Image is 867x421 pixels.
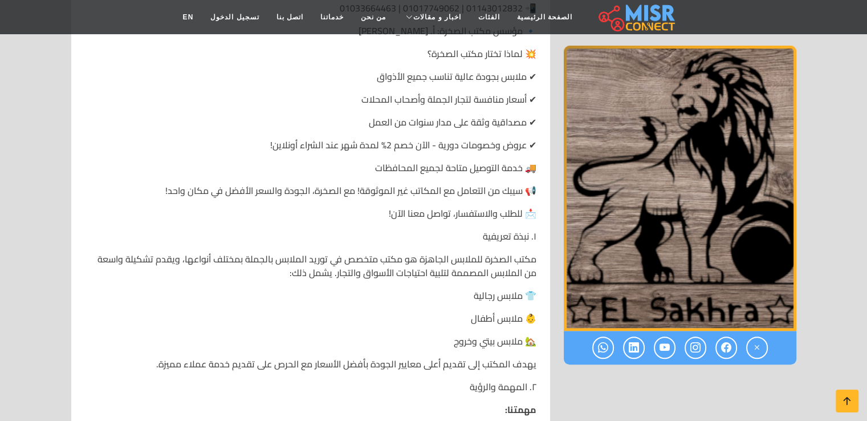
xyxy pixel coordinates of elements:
[85,311,536,325] p: 👶 ملابس أطفال
[85,207,536,220] p: 📩 للطلب والاستفسار، تواصل معنا الآن!
[564,46,796,331] div: 1 / 1
[85,229,536,243] p: ١. نبذة تعريفية
[599,3,675,31] img: main.misr_connect
[85,289,536,302] p: 👕 ملابس رجالية
[268,6,312,28] a: اتصل بنا
[394,6,470,28] a: اخبار و مقالات
[202,6,267,28] a: تسجيل الدخول
[470,6,508,28] a: الفئات
[85,70,536,83] p: ✔ ملابس بجودة عالية تناسب جميع الأذواق
[85,252,536,280] p: مكتب الصخرة للملابس الجاهزة هو مكتب متخصص في توريد الملابس بالجملة بمختلف أنواعها، ويقدم تشكيلة و...
[413,12,461,22] span: اخبار و مقالات
[352,6,394,28] a: من نحن
[174,6,202,28] a: EN
[85,138,536,152] p: ✔ عروض وخصومات دورية - الآن خصم 2% لمدة شهر عند الشراء أونلاين!
[85,380,536,394] p: ٢. المهمة والرؤية
[85,115,536,129] p: ✔ مصداقية وثقة على مدار سنوات من العمل
[85,334,536,348] p: 🏡 ملابس بيتي وخروج
[312,6,352,28] a: خدماتنا
[505,401,536,418] strong: مهمتنا:
[85,161,536,175] p: 🚚 خدمة التوصيل متاحة لجميع المحافظات
[85,357,536,371] p: يهدف المكتب إلى تقديم أعلى معايير الجودة بأفضل الأسعار مع الحرص على تقديم خدمة عملاء مميزة.
[85,184,536,197] p: 📢 سيبك من التعامل مع المكاتب غير الموثوقة! مع الصخرة، الجودة والسعر الأفضل في مكان واحد!
[564,46,796,331] img: مكتب الصخرة للملابس الجاهزة شبرا
[85,47,536,60] p: 💥 لماذا تختار مكتب الصخرة؟
[85,92,536,106] p: ✔ أسعار منافسة لتجار الجملة وأصحاب المحلات
[508,6,581,28] a: الصفحة الرئيسية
